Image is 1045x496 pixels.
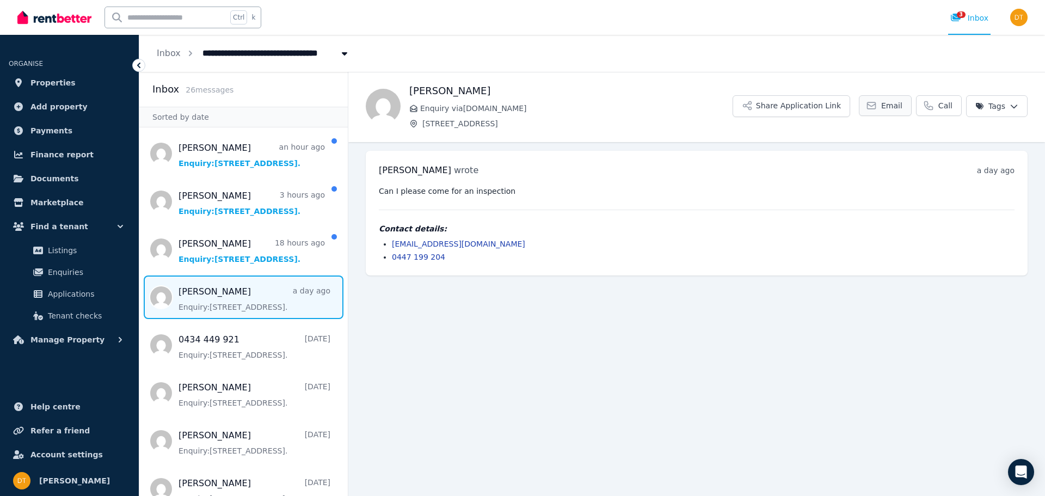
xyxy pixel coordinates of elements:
[48,266,121,279] span: Enquiries
[9,192,130,213] a: Marketplace
[881,100,902,111] span: Email
[48,244,121,257] span: Listings
[916,95,962,116] a: Call
[392,240,525,248] a: [EMAIL_ADDRESS][DOMAIN_NAME]
[48,309,121,322] span: Tenant checks
[13,261,126,283] a: Enquiries
[950,13,988,23] div: Inbox
[13,305,126,327] a: Tenant checks
[30,148,94,161] span: Finance report
[9,168,130,189] a: Documents
[179,189,325,217] a: [PERSON_NAME]3 hours agoEnquiry:[STREET_ADDRESS].
[30,333,104,346] span: Manage Property
[48,287,121,301] span: Applications
[230,10,247,25] span: Ctrl
[30,424,90,437] span: Refer a friend
[179,237,325,265] a: [PERSON_NAME]18 hours agoEnquiry:[STREET_ADDRESS].
[9,216,130,237] button: Find a tenant
[957,11,966,18] span: 3
[9,396,130,418] a: Help centre
[30,448,103,461] span: Account settings
[966,95,1028,117] button: Tags
[179,381,330,408] a: [PERSON_NAME][DATE]Enquiry:[STREET_ADDRESS].
[9,120,130,142] a: Payments
[139,107,348,127] div: Sorted by date
[30,100,88,113] span: Add property
[179,285,330,313] a: [PERSON_NAME]a day agoEnquiry:[STREET_ADDRESS].
[9,60,43,68] span: ORGANISE
[9,72,130,94] a: Properties
[379,186,1015,197] pre: Can I please come for an inspection
[30,172,79,185] span: Documents
[422,118,733,129] span: [STREET_ADDRESS]
[9,329,130,351] button: Manage Property
[9,420,130,442] a: Refer a friend
[938,100,952,111] span: Call
[186,85,233,94] span: 26 message s
[1008,459,1034,485] div: Open Intercom Messenger
[409,83,733,99] h1: [PERSON_NAME]
[379,223,1015,234] h4: Contact details:
[30,220,88,233] span: Find a tenant
[975,101,1005,112] span: Tags
[733,95,850,117] button: Share Application Link
[366,89,401,124] img: Peter Kay
[13,472,30,489] img: Dominic Thomson
[9,144,130,166] a: Finance report
[420,103,733,114] span: Enquiry via [DOMAIN_NAME]
[157,48,181,58] a: Inbox
[39,474,110,487] span: [PERSON_NAME]
[859,95,912,116] a: Email
[379,165,451,175] span: [PERSON_NAME]
[454,165,478,175] span: wrote
[30,400,81,413] span: Help centre
[251,13,255,22] span: k
[179,142,325,169] a: [PERSON_NAME]an hour agoEnquiry:[STREET_ADDRESS].
[1010,9,1028,26] img: Dominic Thomson
[152,82,179,97] h2: Inbox
[392,253,445,261] a: 0447 199 204
[13,240,126,261] a: Listings
[30,76,76,89] span: Properties
[17,9,91,26] img: RentBetter
[179,429,330,456] a: [PERSON_NAME][DATE]Enquiry:[STREET_ADDRESS].
[30,196,83,209] span: Marketplace
[977,166,1015,175] time: a day ago
[179,333,330,360] a: 0434 449 921[DATE]Enquiry:[STREET_ADDRESS].
[9,96,130,118] a: Add property
[30,124,72,137] span: Payments
[139,35,367,72] nav: Breadcrumb
[13,283,126,305] a: Applications
[9,444,130,466] a: Account settings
